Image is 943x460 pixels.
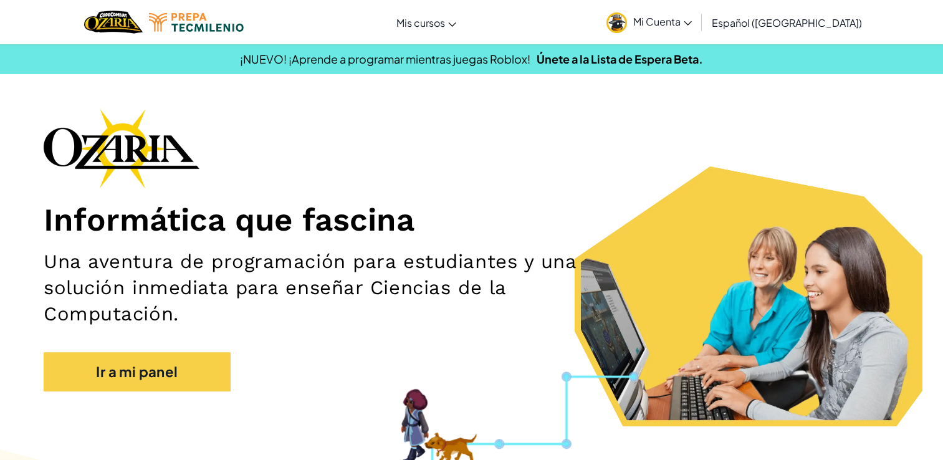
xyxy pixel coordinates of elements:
[537,52,703,66] a: Únete a la Lista de Espera Beta.
[44,108,199,188] img: Ozaria branding logo
[606,12,627,33] img: avatar
[84,9,142,35] a: Ozaria by CodeCombat logo
[706,6,868,39] a: Español ([GEOGRAPHIC_DATA])
[84,9,142,35] img: Home
[44,352,231,391] a: Ir a mi panel
[712,16,862,29] span: Español ([GEOGRAPHIC_DATA])
[390,6,462,39] a: Mis cursos
[149,13,244,32] img: Tecmilenio logo
[600,2,698,42] a: Mi Cuenta
[396,16,445,29] span: Mis cursos
[633,15,692,28] span: Mi Cuenta
[44,249,617,327] h2: Una aventura de programación para estudiantes y una solución inmediata para enseñar Ciencias de l...
[240,52,530,66] span: ¡NUEVO! ¡Aprende a programar mientras juegas Roblox!
[44,201,899,239] h1: Informática que fascina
